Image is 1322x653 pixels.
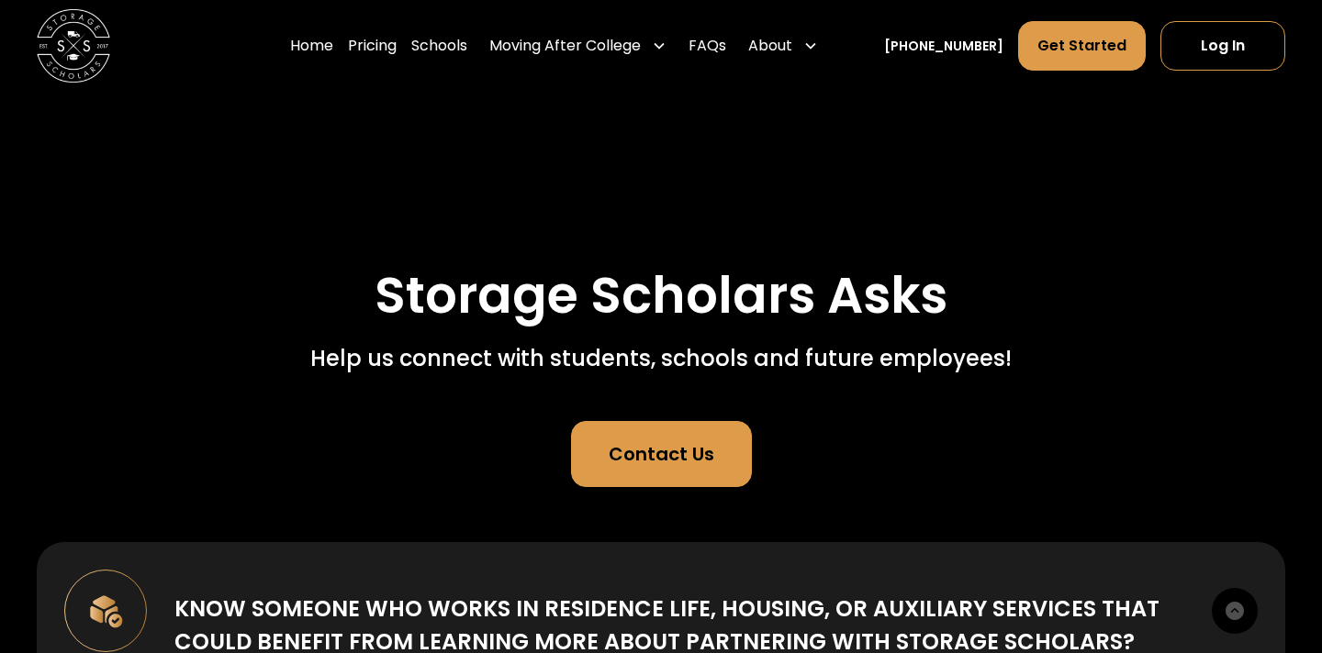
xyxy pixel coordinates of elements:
a: Pricing [348,20,397,72]
a: [PHONE_NUMBER] [884,37,1003,56]
a: Schools [411,20,467,72]
img: Storage Scholars main logo [37,9,110,83]
a: Get Started [1018,21,1146,71]
a: Contact Us [571,421,752,487]
a: Log In [1160,21,1285,71]
div: Moving After College [489,35,641,57]
div: About [741,20,825,72]
h1: Storage Scholars Asks [375,268,947,324]
div: Contact Us [609,440,714,468]
div: Moving After College [482,20,674,72]
a: Home [290,20,333,72]
a: FAQs [689,20,726,72]
div: About [748,35,792,57]
div: Help us connect with students, schools and future employees! [310,342,1012,375]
